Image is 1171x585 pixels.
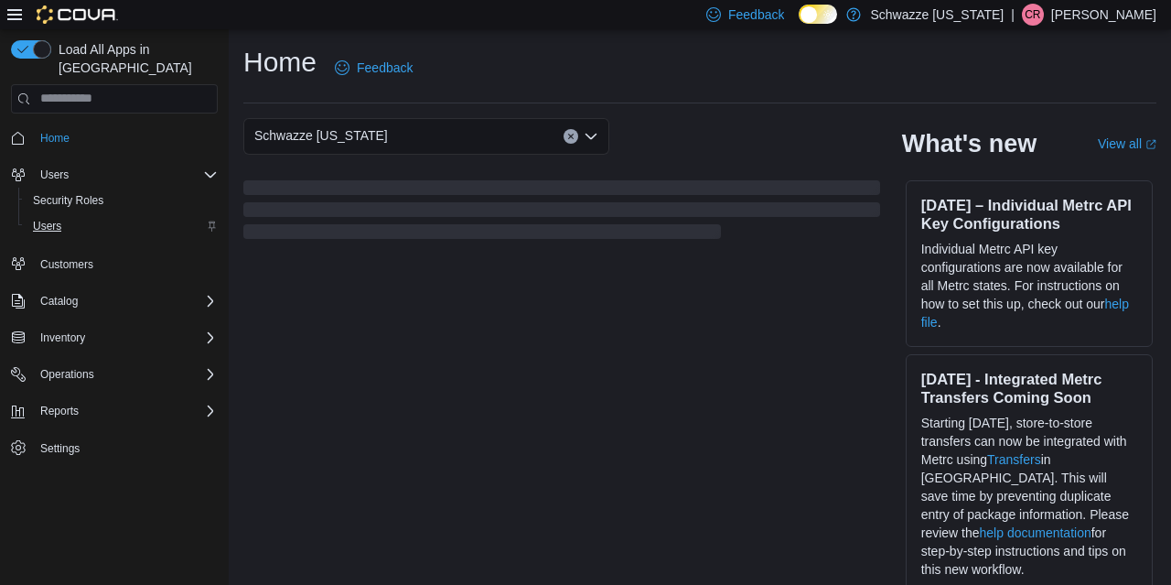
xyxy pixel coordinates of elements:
[33,126,218,149] span: Home
[18,213,225,239] button: Users
[4,325,225,351] button: Inventory
[33,363,218,385] span: Operations
[33,327,218,349] span: Inventory
[33,290,218,312] span: Catalog
[33,290,85,312] button: Catalog
[51,40,218,77] span: Load All Apps in [GEOGRAPHIC_DATA]
[40,168,69,182] span: Users
[33,164,76,186] button: Users
[1011,4,1015,26] p: |
[1098,136,1156,151] a: View allExternal link
[26,215,69,237] a: Users
[4,125,225,151] button: Home
[33,327,92,349] button: Inventory
[357,59,413,77] span: Feedback
[1025,4,1040,26] span: CR
[40,367,94,382] span: Operations
[921,240,1137,331] p: Individual Metrc API key configurations are now available for all Metrc states. For instructions ...
[902,129,1037,158] h2: What's new
[33,164,218,186] span: Users
[243,44,317,81] h1: Home
[40,330,85,345] span: Inventory
[1145,139,1156,150] svg: External link
[26,190,218,211] span: Security Roles
[254,125,388,146] span: Schwazze [US_STATE]
[33,219,61,233] span: Users
[870,4,1004,26] p: Schwazze [US_STATE]
[4,435,225,461] button: Settings
[584,129,598,144] button: Open list of options
[40,294,78,309] span: Catalog
[564,129,578,144] button: Clear input
[33,254,101,276] a: Customers
[40,257,93,272] span: Customers
[33,127,77,149] a: Home
[33,400,86,422] button: Reports
[40,131,70,146] span: Home
[4,250,225,276] button: Customers
[33,437,218,460] span: Settings
[33,252,218,275] span: Customers
[980,525,1091,540] a: help documentation
[1022,4,1044,26] div: Corey Rivera
[243,184,880,243] span: Loading
[4,288,225,314] button: Catalog
[26,190,111,211] a: Security Roles
[987,452,1041,467] a: Transfers
[11,117,218,509] nav: Complex example
[728,5,784,24] span: Feedback
[328,49,420,86] a: Feedback
[33,363,102,385] button: Operations
[921,196,1137,233] h3: [DATE] – Individual Metrc API Key Configurations
[4,398,225,424] button: Reports
[799,5,837,24] input: Dark Mode
[37,5,118,24] img: Cova
[4,162,225,188] button: Users
[26,215,218,237] span: Users
[18,188,225,213] button: Security Roles
[921,370,1137,406] h3: [DATE] - Integrated Metrc Transfers Coming Soon
[921,414,1137,579] p: Starting [DATE], store-to-store transfers can now be integrated with Metrc using in [GEOGRAPHIC_D...
[33,400,218,422] span: Reports
[33,438,87,460] a: Settings
[799,24,800,25] span: Dark Mode
[921,297,1129,330] a: help file
[33,193,103,208] span: Security Roles
[40,441,80,456] span: Settings
[4,362,225,387] button: Operations
[40,404,79,418] span: Reports
[1051,4,1156,26] p: [PERSON_NAME]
